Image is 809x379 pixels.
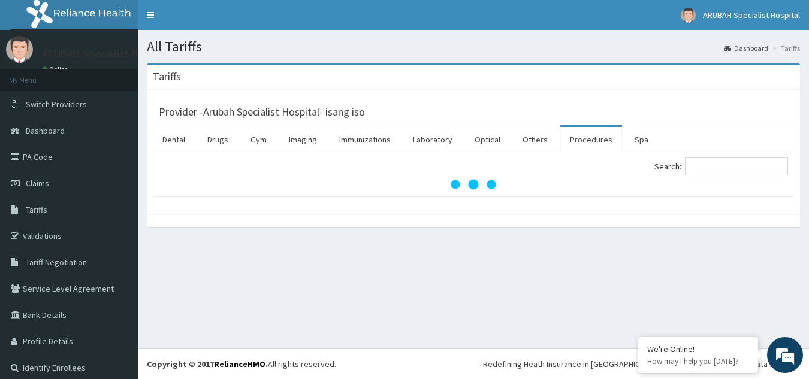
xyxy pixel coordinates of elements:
a: RelianceHMO [214,359,265,369]
span: ARUBAH Specialist Hospital [703,10,800,20]
h3: Tariffs [153,71,181,82]
span: Switch Providers [26,99,87,110]
span: Claims [26,178,49,189]
a: Gym [241,127,276,152]
h1: All Tariffs [147,39,800,54]
footer: All rights reserved. [138,348,809,379]
a: Laboratory [403,127,462,152]
a: Online [42,65,71,74]
a: Optical [465,127,510,152]
input: Search: [685,157,788,175]
span: Tariffs [26,204,47,215]
p: How may I help you today? [647,356,749,366]
svg: audio-loading [449,160,497,208]
span: Tariff Negotiation [26,257,87,268]
span: Dashboard [26,125,65,136]
li: Tariffs [769,43,800,53]
a: Spa [625,127,658,152]
a: Dental [153,127,195,152]
a: Others [513,127,557,152]
a: Immunizations [330,127,400,152]
strong: Copyright © 2017 . [147,359,268,369]
div: Redefining Heath Insurance in [GEOGRAPHIC_DATA] using Telemedicine and Data Science! [483,358,800,370]
div: We're Online! [647,344,749,354]
img: User Image [681,8,696,23]
a: Imaging [279,127,327,152]
a: Dashboard [724,43,768,53]
img: User Image [6,36,33,63]
label: Search: [654,157,788,175]
a: Procedures [560,127,622,152]
p: ARUBAH Specialist Hospital [42,48,171,59]
a: Drugs [198,127,238,152]
h3: Provider - Arubah Specialist Hospital- isang iso [159,107,365,117]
